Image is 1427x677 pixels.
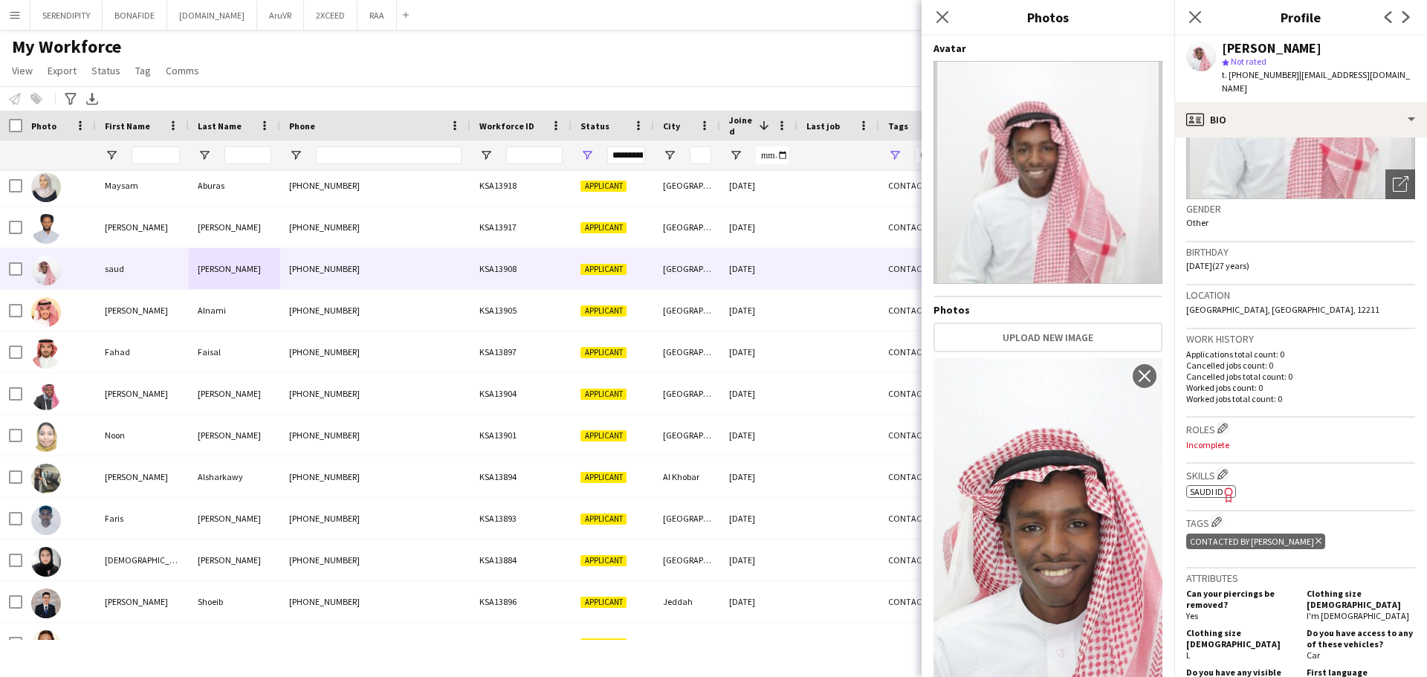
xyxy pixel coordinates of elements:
[580,305,627,317] span: Applicant
[720,373,797,414] div: [DATE]
[470,373,572,414] div: KSA13904
[1186,304,1379,315] span: [GEOGRAPHIC_DATA], [GEOGRAPHIC_DATA], 12211
[663,120,680,132] span: City
[357,1,397,30] button: RAA
[922,7,1174,27] h3: Photos
[189,623,280,664] div: Hidmi
[1222,69,1410,94] span: | [EMAIL_ADDRESS][DOMAIN_NAME]
[189,373,280,414] div: [PERSON_NAME]
[879,498,1366,539] div: CONTACTED BY [PERSON_NAME]
[1186,288,1415,302] h3: Location
[1186,382,1415,393] p: Worked jobs count: 0
[470,581,572,622] div: KSA13896
[654,456,720,497] div: Al Khobar
[470,498,572,539] div: KSA13893
[720,207,797,247] div: [DATE]
[933,42,1162,55] h4: Avatar
[304,1,357,30] button: 2XCEED
[189,207,280,247] div: [PERSON_NAME]
[135,64,151,77] span: Tag
[654,498,720,539] div: [GEOGRAPHIC_DATA]
[1186,393,1415,404] p: Worked jobs total count: 0
[720,165,797,206] div: [DATE]
[280,331,470,372] div: [PHONE_NUMBER]
[879,290,1366,331] div: CONTACTED BY [PERSON_NAME]
[48,64,77,77] span: Export
[1307,588,1415,610] h5: Clothing size [DEMOGRAPHIC_DATA]
[224,146,271,164] input: Last Name Filter Input
[654,248,720,289] div: [GEOGRAPHIC_DATA]
[690,146,711,164] input: City Filter Input
[580,120,609,132] span: Status
[580,264,627,275] span: Applicant
[654,581,720,622] div: Jeddah
[96,165,189,206] div: Maysam
[1222,42,1321,55] div: [PERSON_NAME]
[654,207,720,247] div: [GEOGRAPHIC_DATA]
[31,422,61,452] img: Noon Mohamed
[580,347,627,358] span: Applicant
[132,146,180,164] input: First Name Filter Input
[654,290,720,331] div: [GEOGRAPHIC_DATA]
[1174,7,1427,27] h3: Profile
[6,61,39,80] a: View
[479,120,534,132] span: Workforce ID
[470,290,572,331] div: KSA13905
[189,540,280,580] div: [PERSON_NAME]
[257,1,304,30] button: AruVR
[1222,69,1299,80] span: t. [PHONE_NUMBER]
[280,456,470,497] div: [PHONE_NUMBER]
[580,389,627,400] span: Applicant
[280,248,470,289] div: [PHONE_NUMBER]
[654,540,720,580] div: [GEOGRAPHIC_DATA]
[879,581,1366,622] div: CONTACTED BY [PERSON_NAME]
[1186,371,1415,382] p: Cancelled jobs total count: 0
[1186,514,1415,530] h3: Tags
[1186,610,1198,621] span: Yes
[91,64,120,77] span: Status
[470,623,572,664] div: KSA13890
[189,456,280,497] div: Alsharkawy
[654,623,720,664] div: [GEOGRAPHIC_DATA]
[1307,650,1320,661] span: Car
[103,1,167,30] button: BONAFIDE
[31,505,61,535] img: Faris Abdulrahman
[729,114,753,137] span: Joined
[720,331,797,372] div: [DATE]
[316,146,462,164] input: Phone Filter Input
[1186,332,1415,346] h3: Work history
[280,623,470,664] div: [PHONE_NUMBER]
[85,61,126,80] a: Status
[720,456,797,497] div: [DATE]
[1174,102,1427,137] div: Bio
[31,589,61,618] img: Omar Shoeib
[580,472,627,483] span: Applicant
[96,331,189,372] div: Fahad
[280,207,470,247] div: [PHONE_NUMBER]
[189,498,280,539] div: [PERSON_NAME]
[280,290,470,331] div: [PHONE_NUMBER]
[720,540,797,580] div: [DATE]
[879,540,1366,580] div: CONTACTED BY [PERSON_NAME]
[1231,56,1266,67] span: Not rated
[580,638,627,650] span: Applicant
[280,498,470,539] div: [PHONE_NUMBER]
[580,149,594,162] button: Open Filter Menu
[31,120,56,132] span: Photo
[720,290,797,331] div: [DATE]
[470,331,572,372] div: KSA13897
[31,464,61,493] img: Adam Alsharkawy
[933,61,1162,284] img: Crew avatar
[1385,169,1415,199] div: Open photos pop-in
[31,297,61,327] img: Abdulrahman Alnami
[160,61,205,80] a: Comms
[96,623,189,664] div: Tala
[654,331,720,372] div: [GEOGRAPHIC_DATA]
[1186,588,1295,610] h5: Can your piercings be removed?
[96,207,189,247] div: [PERSON_NAME]
[1307,610,1409,621] span: I'm [DEMOGRAPHIC_DATA]
[280,415,470,456] div: [PHONE_NUMBER]
[933,303,1162,317] h4: Photos
[580,555,627,566] span: Applicant
[879,623,1366,664] div: CONTACTED BY [PERSON_NAME]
